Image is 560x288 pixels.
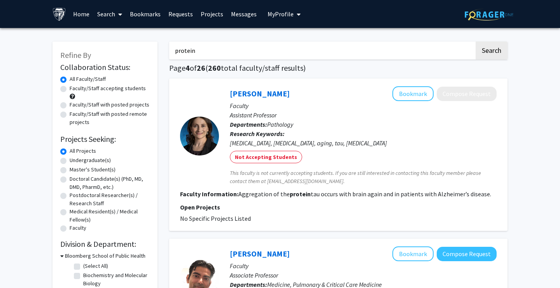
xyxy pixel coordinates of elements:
[70,75,106,83] label: All Faculty/Staff
[83,271,148,288] label: Biochemistry and Molecular Biology
[70,156,111,164] label: Undergraduate(s)
[83,262,108,270] label: (Select All)
[437,87,497,101] button: Compose Request to Meaghan Morris
[70,175,150,191] label: Doctoral Candidate(s) (PhD, MD, DMD, PharmD, etc.)
[70,147,96,155] label: All Projects
[230,101,497,110] p: Faculty
[52,7,66,21] img: Johns Hopkins University Logo
[70,166,115,174] label: Master's Student(s)
[180,190,238,198] b: Faculty Information:
[437,247,497,261] button: Compose Request to Mahendra Damarla
[476,42,507,59] button: Search
[180,202,497,212] p: Open Projects
[70,208,150,224] label: Medical Resident(s) / Medical Fellow(s)
[227,0,261,28] a: Messages
[69,0,93,28] a: Home
[230,130,285,138] b: Research Keywords:
[70,84,146,93] label: Faculty/Staff accepting students
[180,215,251,222] span: No Specific Projects Listed
[60,134,150,144] h2: Projects Seeking:
[70,110,150,126] label: Faculty/Staff with posted remote projects
[230,120,267,128] b: Departments:
[197,0,227,28] a: Projects
[208,63,221,73] span: 260
[230,169,497,185] span: This faculty is not currently accepting students. If you are still interested in contacting this ...
[185,63,190,73] span: 4
[6,253,33,282] iframe: Chat
[230,261,497,271] p: Faculty
[164,0,197,28] a: Requests
[93,0,126,28] a: Search
[65,252,145,260] h3: Bloomberg School of Public Health
[230,249,290,258] a: [PERSON_NAME]
[197,63,205,73] span: 26
[60,50,91,60] span: Refine By
[60,63,150,72] h2: Collaboration Status:
[60,239,150,249] h2: Division & Department:
[392,246,434,261] button: Add Mahendra Damarla to Bookmarks
[465,9,513,21] img: ForagerOne Logo
[169,42,474,59] input: Search Keywords
[70,101,149,109] label: Faculty/Staff with posted projects
[230,110,497,120] p: Assistant Professor
[230,89,290,98] a: [PERSON_NAME]
[230,151,302,163] mat-chip: Not Accepting Students
[230,271,497,280] p: Associate Professor
[169,63,507,73] h1: Page of ( total faculty/staff results)
[230,138,497,148] div: [MEDICAL_DATA], [MEDICAL_DATA], aging, tau, [MEDICAL_DATA]
[238,190,491,198] fg-read-more: Aggregation of the tau occurs with brain again and in patients with Alzheimer’s disease.
[268,10,294,18] span: My Profile
[126,0,164,28] a: Bookmarks
[267,120,293,128] span: Pathology
[290,190,311,198] b: protein
[70,224,86,232] label: Faculty
[70,191,150,208] label: Postdoctoral Researcher(s) / Research Staff
[392,86,434,101] button: Add Meaghan Morris to Bookmarks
